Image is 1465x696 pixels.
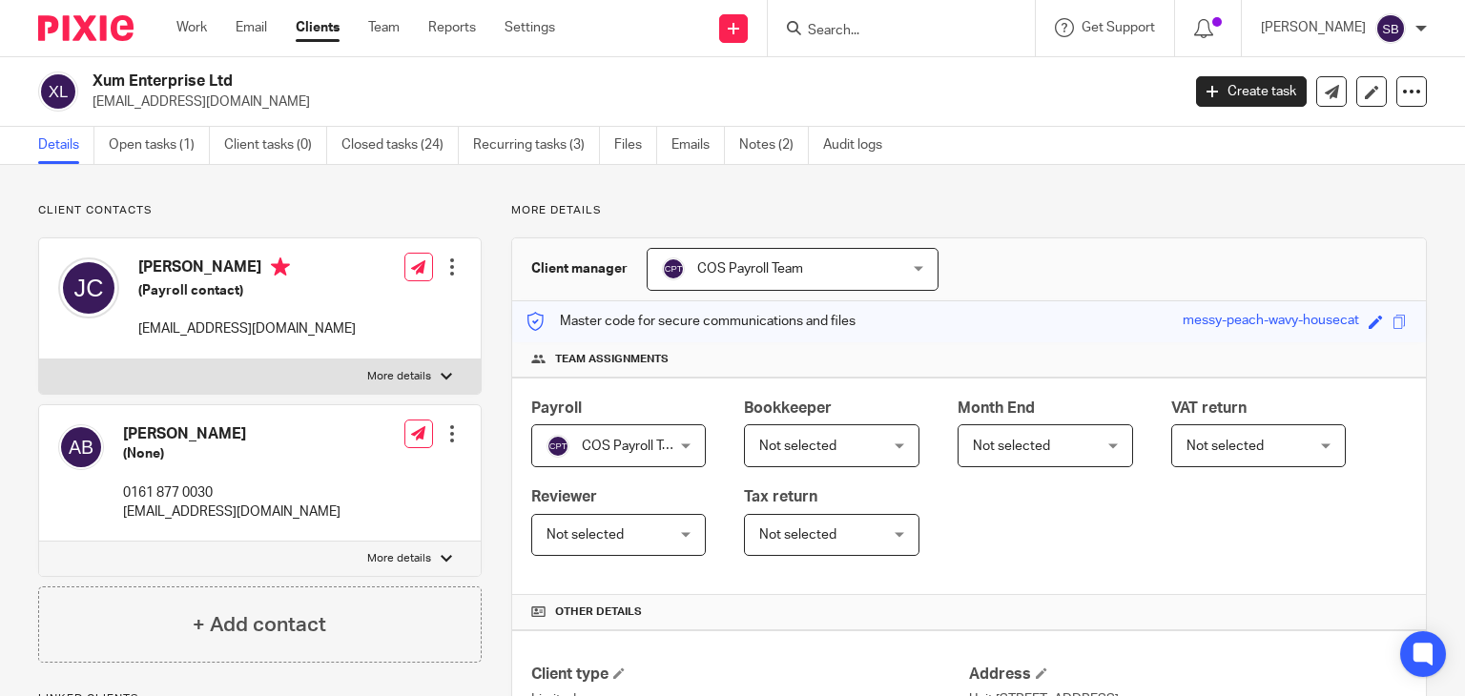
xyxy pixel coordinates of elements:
[531,489,597,504] span: Reviewer
[1186,440,1264,453] span: Not selected
[582,440,688,453] span: COS Payroll Team
[662,257,685,280] img: svg%3E
[38,127,94,164] a: Details
[505,18,555,37] a: Settings
[531,259,628,278] h3: Client manager
[224,127,327,164] a: Client tasks (0)
[744,489,817,504] span: Tax return
[969,665,1407,685] h4: Address
[547,528,624,542] span: Not selected
[547,435,569,458] img: svg%3E
[1375,13,1406,44] img: svg%3E
[138,281,356,300] h5: (Payroll contact)
[759,440,836,453] span: Not selected
[806,23,978,40] input: Search
[1171,400,1247,416] span: VAT return
[428,18,476,37] a: Reports
[296,18,340,37] a: Clients
[93,92,1167,112] p: [EMAIL_ADDRESS][DOMAIN_NAME]
[176,18,207,37] a: Work
[367,551,431,566] p: More details
[526,312,856,331] p: Master code for secure communications and files
[58,424,104,470] img: svg%3E
[473,127,600,164] a: Recurring tasks (3)
[531,400,582,416] span: Payroll
[823,127,897,164] a: Audit logs
[138,319,356,338] p: [EMAIL_ADDRESS][DOMAIN_NAME]
[1196,76,1307,107] a: Create task
[555,352,669,367] span: Team assignments
[193,610,326,640] h4: + Add contact
[759,528,836,542] span: Not selected
[958,400,1035,416] span: Month End
[123,424,340,444] h4: [PERSON_NAME]
[109,127,210,164] a: Open tasks (1)
[58,257,119,318] img: svg%3E
[555,604,642,620] span: Other details
[367,369,431,384] p: More details
[93,72,953,92] h2: Xum Enterprise Ltd
[123,502,340,522] p: [EMAIL_ADDRESS][DOMAIN_NAME]
[697,262,803,276] span: COS Payroll Team
[511,203,1427,218] p: More details
[236,18,267,37] a: Email
[1183,311,1359,333] div: messy-peach-wavy-housecat
[739,127,809,164] a: Notes (2)
[671,127,725,164] a: Emails
[271,257,290,276] i: Primary
[38,203,482,218] p: Client contacts
[38,15,134,41] img: Pixie
[123,444,340,463] h5: (None)
[38,72,78,112] img: svg%3E
[341,127,459,164] a: Closed tasks (24)
[368,18,400,37] a: Team
[123,483,340,502] p: 0161 877 0030
[973,440,1050,453] span: Not selected
[614,127,657,164] a: Files
[1261,18,1366,37] p: [PERSON_NAME]
[531,665,969,685] h4: Client type
[138,257,356,281] h4: [PERSON_NAME]
[1082,21,1155,34] span: Get Support
[744,400,832,416] span: Bookkeeper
